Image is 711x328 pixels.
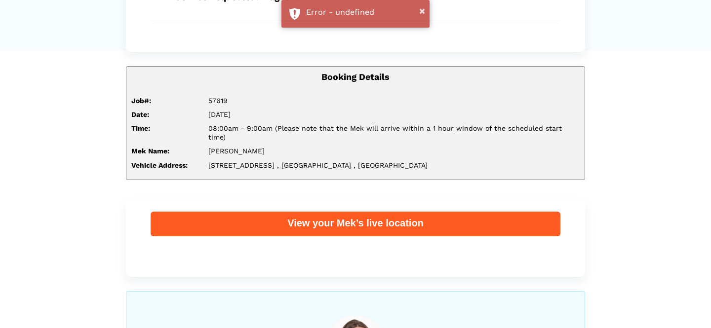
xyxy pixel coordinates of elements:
[201,110,587,119] div: [DATE]
[131,97,151,105] strong: Job#:
[354,161,428,169] span: , [GEOGRAPHIC_DATA]
[208,161,275,169] span: [STREET_ADDRESS]
[306,7,422,18] div: Error - undefined
[201,146,587,155] div: [PERSON_NAME]
[419,4,425,17] button: ×
[201,96,587,105] div: 57619
[131,110,149,118] strong: Date:
[277,161,351,169] span: , [GEOGRAPHIC_DATA]
[151,217,560,229] div: View your Mek’s live location
[201,124,587,142] div: 08:00am - 9:00am (Please note that the Mek will arrive within a 1 hour window of the scheduled st...
[131,72,580,82] h5: Booking Details
[131,147,169,155] strong: Mek Name:
[131,124,150,132] strong: Time:
[131,161,188,169] strong: Vehicle Address:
